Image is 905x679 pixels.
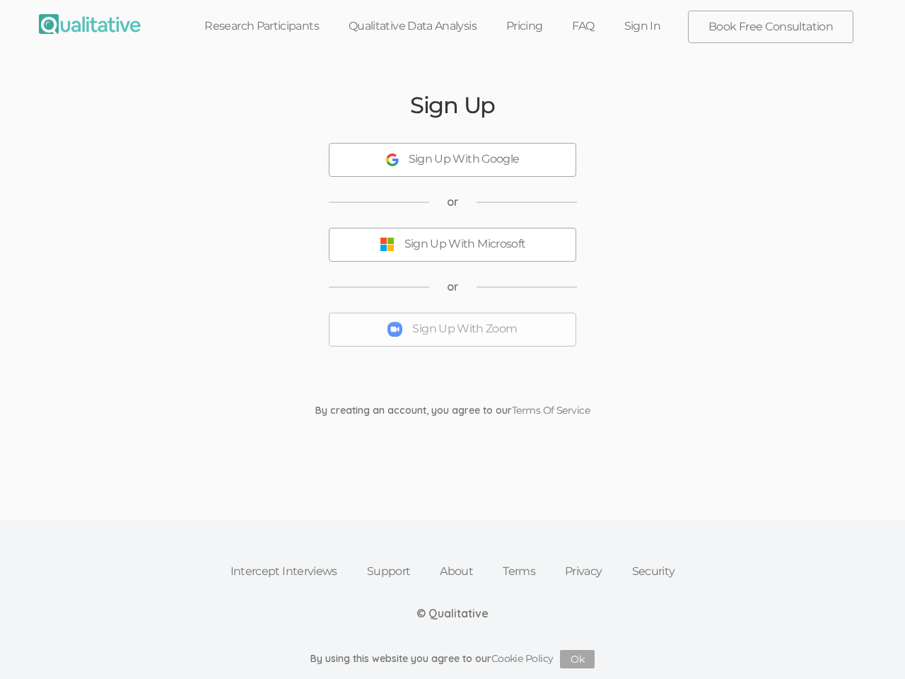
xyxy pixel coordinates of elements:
a: Privacy [550,556,617,587]
a: Cookie Policy [491,652,554,665]
a: Support [352,556,426,587]
a: Terms [488,556,550,587]
button: Sign Up With Zoom [329,313,576,347]
a: Research Participants [189,11,334,42]
a: Intercept Interviews [216,556,352,587]
img: Sign Up With Google [386,153,399,166]
button: Sign Up With Google [329,143,576,177]
button: Ok [560,650,595,668]
div: Sign Up With Microsoft [404,236,526,253]
a: Qualitative Data Analysis [334,11,491,42]
a: Pricing [491,11,558,42]
iframe: Chat Widget [834,611,905,679]
div: By using this website you agree to our [310,650,595,668]
span: or [447,194,459,210]
div: Sign Up With Google [409,151,520,168]
a: Terms Of Service [512,404,590,417]
div: © Qualitative [416,605,489,622]
img: Sign Up With Microsoft [380,237,395,252]
a: About [425,556,488,587]
div: Sign Up With Zoom [412,321,517,337]
div: By creating an account, you agree to our [305,403,600,417]
a: Sign In [609,11,676,42]
span: or [447,279,459,295]
button: Sign Up With Microsoft [329,228,576,262]
a: FAQ [557,11,609,42]
h2: Sign Up [410,93,495,117]
a: Book Free Consultation [689,11,853,42]
img: Qualitative [39,14,141,34]
img: Sign Up With Zoom [387,322,402,337]
a: Security [617,556,690,587]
